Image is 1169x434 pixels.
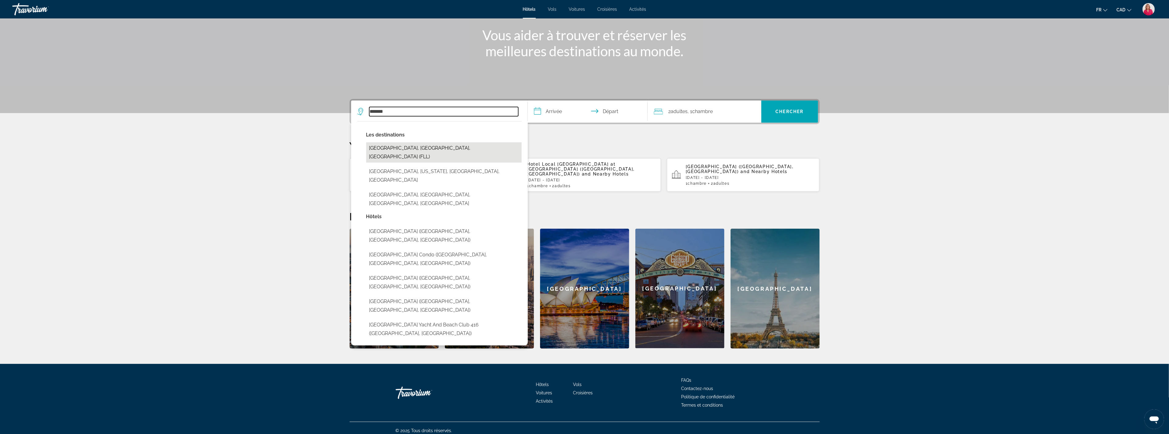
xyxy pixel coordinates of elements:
[688,107,713,116] span: , 1
[536,390,552,395] a: Voitures
[540,229,629,349] a: Sydney[GEOGRAPHIC_DATA]
[350,140,820,152] p: Your Recent Searches
[731,229,820,349] a: Paris[GEOGRAPHIC_DATA]
[536,399,553,404] a: Activités
[681,386,713,391] a: Contactez-nous
[1117,5,1132,14] button: Change currency
[635,229,724,348] div: [GEOGRAPHIC_DATA]
[1144,409,1164,429] iframe: Bouton de lancement de la fenêtre de messagerie
[686,164,794,174] span: [GEOGRAPHIC_DATA] ([GEOGRAPHIC_DATA], [GEOGRAPHIC_DATA])
[1117,7,1126,12] span: CAD
[366,142,522,163] button: Select city: Fort Lauderdale, FL, United States (FLL)
[366,166,522,186] button: Select city: Fort Lawn, South Carolina, SC, United States
[366,296,522,316] button: Select hotel: Fort Lauderdale Grand Hotel (Fort Lauderdale, FL, US)
[731,229,820,349] div: [GEOGRAPHIC_DATA]
[552,184,571,188] span: 2
[688,181,707,186] span: Chambre
[469,27,700,59] h1: Vous aider à trouver et réserver les meilleures destinations au monde.
[523,7,536,12] a: Hôtels
[569,7,585,12] a: Voitures
[527,162,635,176] span: Hotel Local [GEOGRAPHIC_DATA] at [GEOGRAPHIC_DATA] ([GEOGRAPHIC_DATA], [GEOGRAPHIC_DATA])
[686,181,707,186] span: 1
[648,101,761,123] button: Travelers: 2 adults, 0 children
[529,184,548,188] span: Chambre
[396,428,452,433] span: © 2025 Tous droits réservés.
[350,210,820,223] h2: Destinations en vedette
[741,169,788,174] span: and Nearby Hotels
[711,181,729,186] span: 2
[667,158,820,192] button: [GEOGRAPHIC_DATA] ([GEOGRAPHIC_DATA], [GEOGRAPHIC_DATA]) and Nearby Hotels[DATE] - [DATE]1Chambre...
[582,172,629,176] span: and Nearby Hotels
[713,181,730,186] span: Adultes
[528,101,648,123] button: Select check in and out date
[681,378,692,383] a: FAQs
[1143,3,1155,15] img: User image
[366,272,522,293] button: Select hotel: Fort Lauderdale Beach Resort Hotel & Suites (Fort Lauderdale, FL, US)
[681,394,735,399] a: Politique de confidentialité
[350,229,439,349] a: Barcelona[GEOGRAPHIC_DATA]
[555,184,571,188] span: Adultes
[1096,5,1108,14] button: Change language
[761,101,818,123] button: Search
[351,101,818,123] div: Search widget
[366,249,522,269] button: Select hotel: Fort Lauderdale Beachfront Condo (Fort Lauderdale, FL, US)
[598,7,617,12] a: Croisières
[366,189,522,209] button: Select city: Fort Laramie, Wheatland, WY, United States
[366,226,522,246] button: Select hotel: Fort Lauderdale Marriott Coral Springs Hotel & Convention Center (Coral Springs, FL...
[635,229,724,349] a: San Diego[GEOGRAPHIC_DATA]
[573,390,593,395] a: Croisières
[671,108,688,114] span: Adultes
[686,176,815,180] p: [DATE] - [DATE]
[351,121,528,345] div: Destination search results
[681,403,723,408] a: Termes et conditions
[396,384,457,402] a: Go Home
[776,109,804,114] span: Chercher
[369,107,518,116] input: Search hotel destination
[1141,3,1157,16] button: User Menu
[350,229,439,349] div: [GEOGRAPHIC_DATA]
[508,158,661,192] button: Hotel Local [GEOGRAPHIC_DATA] at [GEOGRAPHIC_DATA] ([GEOGRAPHIC_DATA], [GEOGRAPHIC_DATA]) and Nea...
[1096,7,1102,12] span: fr
[366,212,522,221] p: Hotel options
[12,1,74,17] a: Travorium
[630,7,646,12] a: Activités
[366,319,522,339] button: Select hotel: Fort Lauderdale Yacht and Beach Club 416 (Fort Lauderdale, US)
[540,229,629,349] div: [GEOGRAPHIC_DATA]
[350,158,502,192] button: [GEOGRAPHIC_DATA] ([GEOGRAPHIC_DATA], [GEOGRAPHIC_DATA]) and Nearby Hotels[DATE] - [DATE]1Chambre...
[527,184,548,188] span: 1
[536,382,549,387] a: Hôtels
[669,107,688,116] span: 2
[366,131,522,139] p: City options
[527,178,656,182] p: [DATE] - [DATE]
[548,7,557,12] a: Vols
[573,382,582,387] a: Vols
[692,108,713,114] span: Chambre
